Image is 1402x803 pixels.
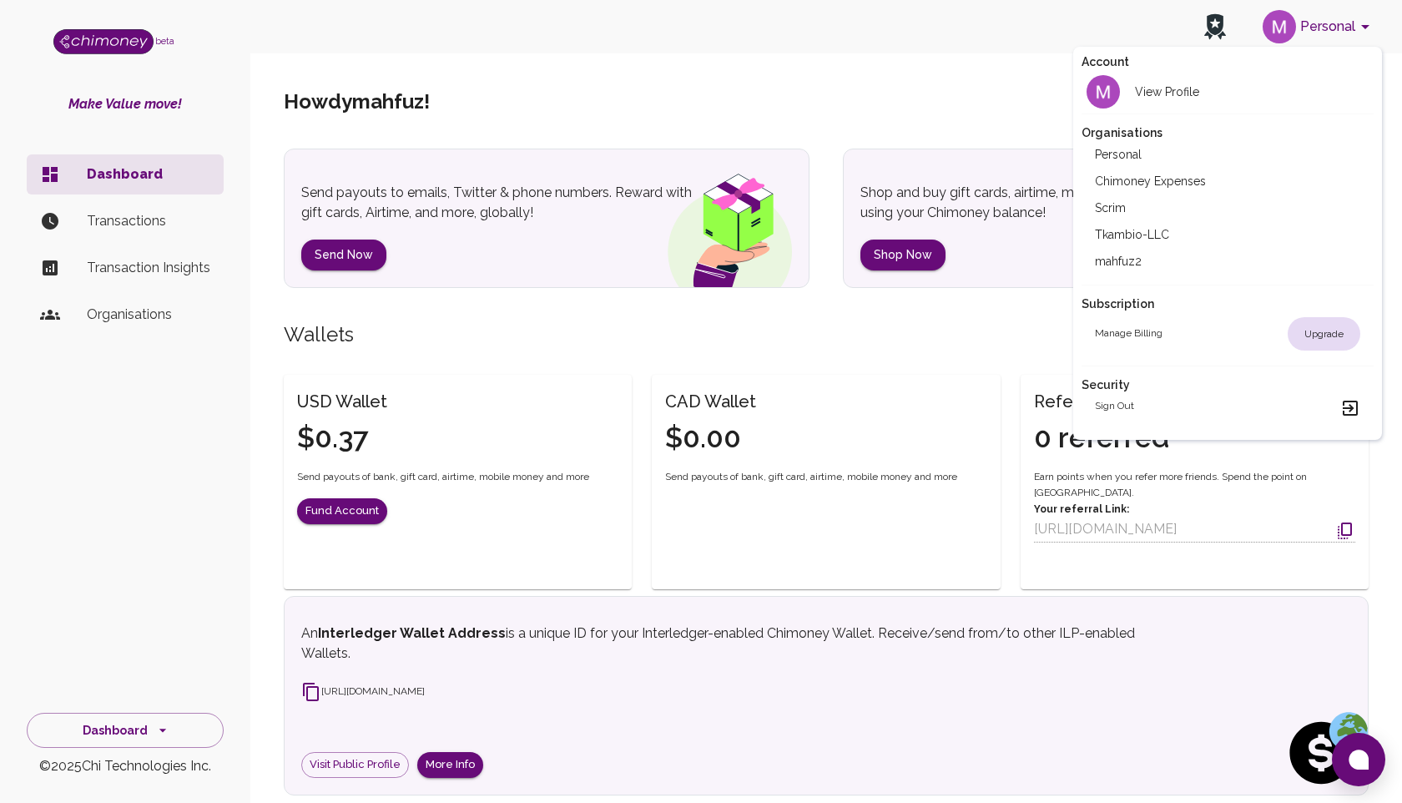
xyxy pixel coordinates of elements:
h2: Personal [1095,146,1142,163]
h2: Organisations [1082,124,1374,141]
h2: Subscription [1082,295,1374,312]
h2: Security [1082,376,1374,393]
li: Chimoney Expenses [1082,168,1374,194]
img: avatar [1087,75,1120,109]
h2: View Profile [1135,83,1199,100]
button: Open chat window [1332,733,1385,786]
li: Tkambio-LLC [1082,221,1374,248]
h2: Account [1082,53,1374,70]
h2: Sign out [1095,398,1134,418]
li: mahfuz2 [1082,248,1374,275]
div: Upgrade [1288,317,1360,351]
li: Scrim [1082,194,1374,221]
h2: Manage billing [1095,326,1162,342]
